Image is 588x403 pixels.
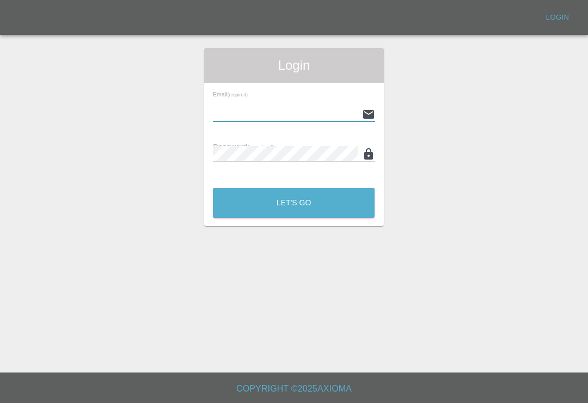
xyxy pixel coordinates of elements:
span: Password [213,143,274,151]
span: Email [213,91,248,97]
small: (required) [228,93,248,97]
small: (required) [247,144,274,151]
button: Let's Go [213,188,375,218]
h6: Copyright © 2025 Axioma [9,381,579,396]
span: Login [213,57,375,74]
a: Login [540,9,575,26]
